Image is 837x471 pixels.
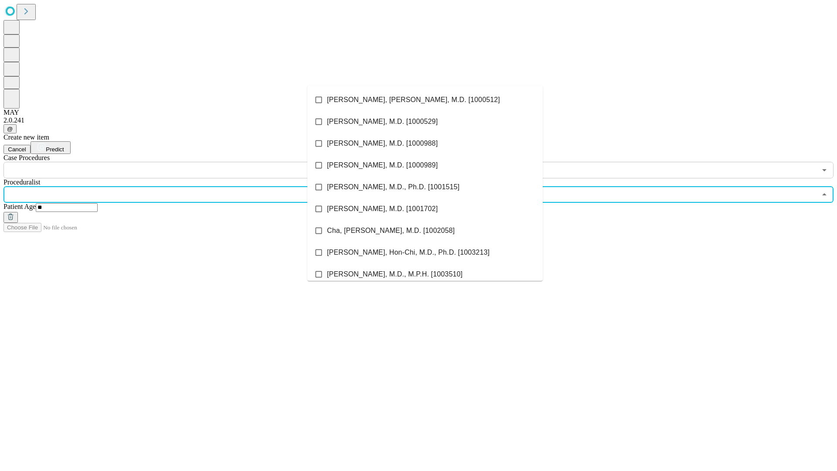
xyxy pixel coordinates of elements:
[46,146,64,153] span: Predict
[327,247,490,258] span: [PERSON_NAME], Hon-Chi, M.D., Ph.D. [1003213]
[327,95,500,105] span: [PERSON_NAME], [PERSON_NAME], M.D. [1000512]
[3,203,36,210] span: Patient Age
[327,116,438,127] span: [PERSON_NAME], M.D. [1000529]
[327,204,438,214] span: [PERSON_NAME], M.D. [1001702]
[3,133,49,141] span: Create new item
[3,154,50,161] span: Scheduled Procedure
[3,116,834,124] div: 2.0.241
[327,269,463,280] span: [PERSON_NAME], M.D., M.P.H. [1003510]
[3,109,834,116] div: MAY
[3,145,31,154] button: Cancel
[818,188,830,201] button: Close
[327,182,459,192] span: [PERSON_NAME], M.D., Ph.D. [1001515]
[8,146,26,153] span: Cancel
[818,164,830,176] button: Open
[327,138,438,149] span: [PERSON_NAME], M.D. [1000988]
[31,141,71,154] button: Predict
[7,126,13,132] span: @
[3,178,40,186] span: Proceduralist
[327,225,455,236] span: Cha, [PERSON_NAME], M.D. [1002058]
[327,160,438,171] span: [PERSON_NAME], M.D. [1000989]
[3,124,17,133] button: @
